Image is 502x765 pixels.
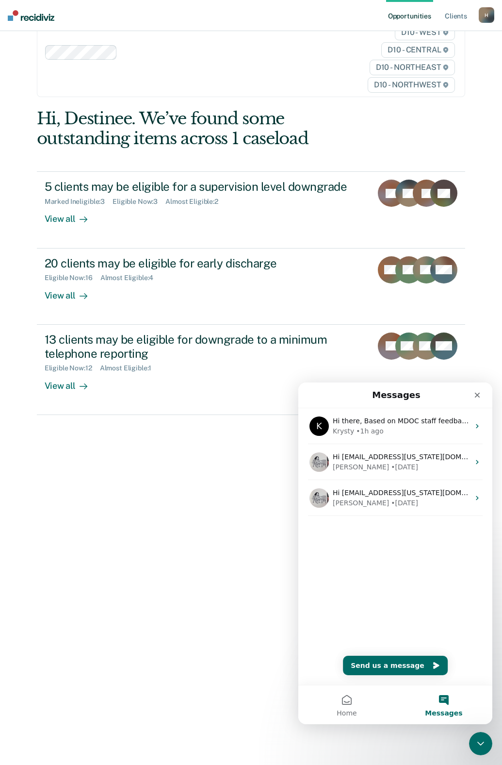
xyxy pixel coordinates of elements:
[45,333,365,361] div: 13 clients may be eligible for downgrade to a minimum telephone reporting
[37,171,466,248] a: 5 clients may be eligible for a supervision level downgradeMarked Ineligible:3Eligible Now:3Almos...
[45,282,99,301] div: View all
[165,198,226,206] div: Almost Eligible : 2
[45,274,100,282] div: Eligible Now : 16
[479,7,494,23] button: H
[381,42,455,58] span: D10 - CENTRAL
[113,198,165,206] div: Eligible Now : 3
[45,364,100,372] div: Eligible Now : 12
[45,206,99,225] div: View all
[100,364,160,372] div: Almost Eligible : 1
[45,372,99,391] div: View all
[37,325,466,415] a: 13 clients may be eligible for downgrade to a minimum telephone reportingEligible Now:12Almost El...
[8,10,54,21] img: Recidiviz
[100,274,162,282] div: Almost Eligible : 4
[37,109,380,149] div: Hi, Destinee. We’ve found some outstanding items across 1 caseload
[37,249,466,325] a: 20 clients may be eligible for early dischargeEligible Now:16Almost Eligible:4View all
[45,180,365,194] div: 5 clients may be eligible for a supervision level downgrade
[370,60,455,75] span: D10 - NORTHEAST
[45,198,113,206] div: Marked Ineligible : 3
[298,382,492,724] iframe: Intercom live chat
[395,25,455,40] span: D10 - WEST
[368,77,455,93] span: D10 - NORTHWEST
[45,256,365,270] div: 20 clients may be eligible for early discharge
[469,732,492,755] iframe: Intercom live chat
